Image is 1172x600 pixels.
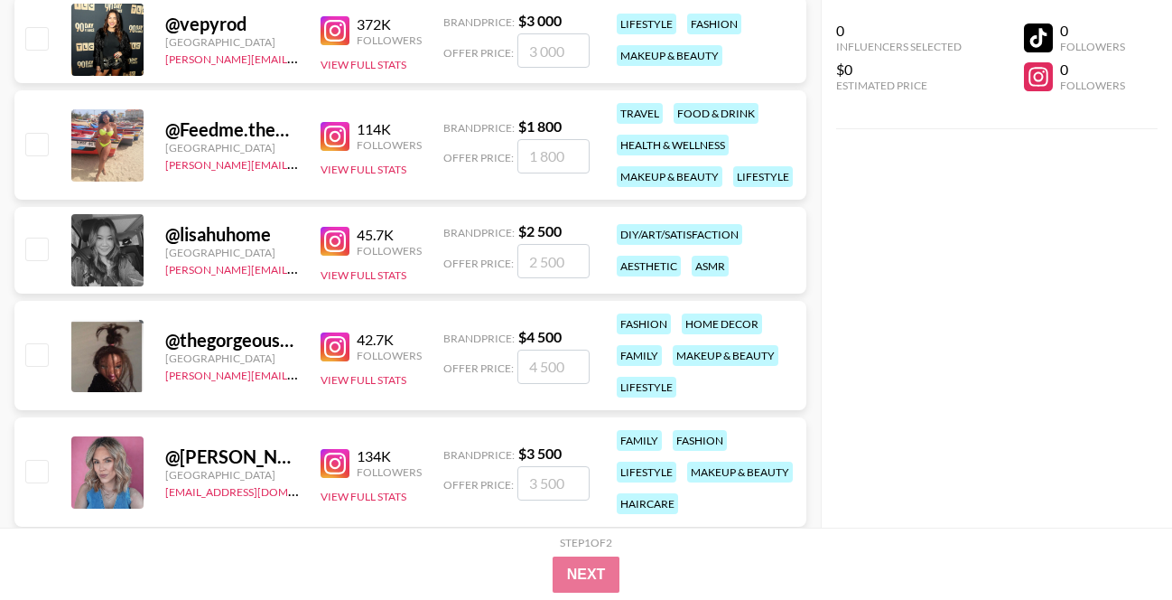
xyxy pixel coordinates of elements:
[443,448,515,462] span: Brand Price:
[517,244,590,278] input: 2 500
[357,244,422,258] div: Followers
[165,352,299,365] div: [GEOGRAPHIC_DATA]
[518,328,562,345] strong: $ 4 500
[357,349,422,362] div: Followers
[836,22,962,40] div: 0
[617,14,676,34] div: lifestyle
[165,223,299,246] div: @ lisahuhome
[321,16,349,45] img: Instagram
[517,466,590,501] input: 3 500
[687,462,793,483] div: makeup & beauty
[836,79,962,92] div: Estimated Price
[443,151,514,164] span: Offer Price:
[165,468,299,482] div: [GEOGRAPHIC_DATA]
[443,121,515,135] span: Brand Price:
[1060,40,1125,53] div: Followers
[617,345,662,366] div: family
[617,314,671,334] div: fashion
[165,118,299,141] div: @ Feedme.theworld
[617,103,663,124] div: travel
[165,13,299,35] div: @ vepyrod
[443,478,514,492] span: Offer Price:
[321,163,406,176] button: View Full Stats
[518,222,562,239] strong: $ 2 500
[1060,61,1125,79] div: 0
[165,246,299,259] div: [GEOGRAPHIC_DATA]
[443,257,514,270] span: Offer Price:
[674,103,758,124] div: food & drink
[617,493,678,514] div: haircare
[682,314,762,334] div: home decor
[357,33,422,47] div: Followers
[836,61,962,79] div: $0
[321,490,406,503] button: View Full Stats
[518,445,562,462] strong: $ 3 500
[617,377,676,398] div: lifestyle
[687,14,741,34] div: fashion
[321,268,406,282] button: View Full Stats
[165,35,299,49] div: [GEOGRAPHIC_DATA]
[1060,79,1125,92] div: Followers
[321,227,349,256] img: Instagram
[165,49,433,66] a: [PERSON_NAME][EMAIL_ADDRESS][DOMAIN_NAME]
[517,33,590,68] input: 3 000
[617,135,729,155] div: health & wellness
[443,332,515,345] span: Brand Price:
[517,139,590,173] input: 1 800
[165,141,299,155] div: [GEOGRAPHIC_DATA]
[443,361,514,375] span: Offer Price:
[518,12,562,29] strong: $ 3 000
[553,557,620,593] button: Next
[617,462,676,483] div: lifestyle
[357,447,422,465] div: 134K
[357,226,422,244] div: 45.7K
[673,430,727,451] div: fashion
[692,256,729,277] div: asmr
[617,45,722,66] div: makeup & beauty
[617,430,662,451] div: family
[165,329,299,352] div: @ thegorgeousdoll
[165,155,518,172] a: [PERSON_NAME][EMAIL_ADDRESS][PERSON_NAME][DOMAIN_NAME]
[357,120,422,138] div: 114K
[560,536,612,549] div: Step 1 of 2
[321,58,406,71] button: View Full Stats
[321,373,406,387] button: View Full Stats
[357,465,422,479] div: Followers
[673,345,778,366] div: makeup & beauty
[321,333,349,361] img: Instagram
[836,40,962,53] div: Influencers Selected
[165,365,518,382] a: [PERSON_NAME][EMAIL_ADDRESS][PERSON_NAME][DOMAIN_NAME]
[443,226,515,239] span: Brand Price:
[321,122,349,151] img: Instagram
[617,256,681,277] div: aesthetic
[443,46,514,60] span: Offer Price:
[165,482,347,499] a: [EMAIL_ADDRESS][DOMAIN_NAME]
[357,138,422,152] div: Followers
[165,445,299,468] div: @ [PERSON_NAME].[PERSON_NAME]
[1060,22,1125,40] div: 0
[321,449,349,478] img: Instagram
[617,166,722,187] div: makeup & beauty
[1082,510,1150,578] iframe: Drift Widget Chat Controller
[443,15,515,29] span: Brand Price:
[357,331,422,349] div: 42.7K
[617,224,742,245] div: diy/art/satisfaction
[357,15,422,33] div: 372K
[518,117,562,135] strong: $ 1 800
[517,350,590,384] input: 4 500
[165,259,433,277] a: [PERSON_NAME][EMAIL_ADDRESS][DOMAIN_NAME]
[733,166,793,187] div: lifestyle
